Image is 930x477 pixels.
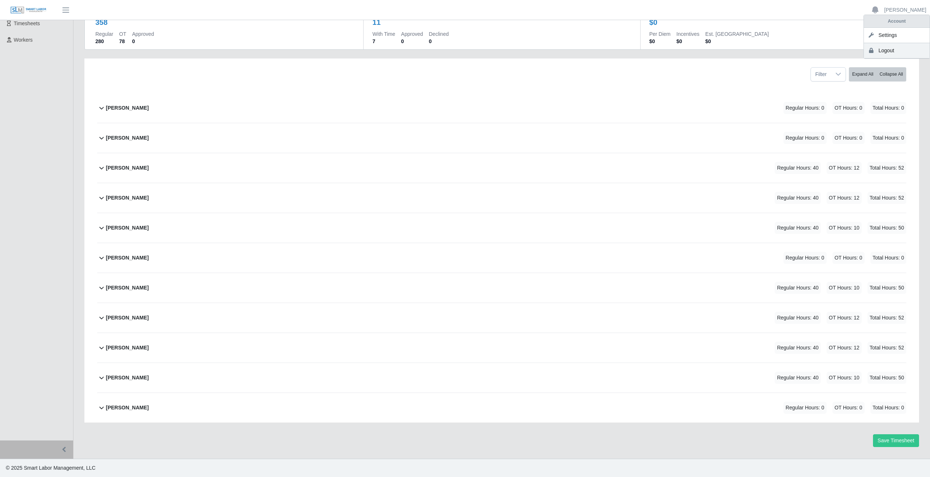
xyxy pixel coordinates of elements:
span: OT Hours: 10 [827,222,862,234]
button: [PERSON_NAME] Regular Hours: 40 OT Hours: 12 Total Hours: 52 [97,183,906,213]
span: OT Hours: 12 [827,312,862,324]
span: © 2025 Smart Labor Management, LLC [6,465,95,471]
dd: 0 [429,38,449,45]
span: Total Hours: 50 [868,222,906,234]
button: Save Timesheet [873,434,919,447]
b: [PERSON_NAME] [106,104,149,112]
b: [PERSON_NAME] [106,224,149,232]
span: Timesheets [14,20,40,26]
dt: Approved [132,30,154,38]
button: [PERSON_NAME] Regular Hours: 0 OT Hours: 0 Total Hours: 0 [97,123,906,153]
button: Collapse All [876,67,906,82]
b: [PERSON_NAME] [106,134,149,142]
span: Regular Hours: 0 [783,102,827,114]
span: Regular Hours: 0 [783,402,827,414]
span: OT Hours: 12 [827,342,862,354]
button: [PERSON_NAME] Regular Hours: 40 OT Hours: 10 Total Hours: 50 [97,213,906,243]
dt: With Time [372,30,395,38]
img: SLM Logo [10,6,47,14]
dt: OT [119,30,126,38]
dd: 7 [372,38,395,45]
strong: Account [888,19,906,24]
span: Workers [14,37,33,43]
button: [PERSON_NAME] Regular Hours: 0 OT Hours: 0 Total Hours: 0 [97,93,906,123]
button: [PERSON_NAME] Regular Hours: 40 OT Hours: 10 Total Hours: 50 [97,363,906,393]
dt: Approved [401,30,423,38]
span: OT Hours: 0 [832,402,865,414]
span: Regular Hours: 40 [775,342,821,354]
dt: Declined [429,30,449,38]
span: Regular Hours: 40 [775,192,821,204]
span: OT Hours: 0 [832,252,865,264]
a: Logout [864,43,930,58]
b: [PERSON_NAME] [106,374,149,382]
b: [PERSON_NAME] [106,164,149,172]
b: [PERSON_NAME] [106,254,149,262]
button: [PERSON_NAME] Regular Hours: 0 OT Hours: 0 Total Hours: 0 [97,243,906,273]
span: Regular Hours: 0 [783,132,827,144]
b: [PERSON_NAME] [106,194,149,202]
span: Total Hours: 52 [868,162,906,174]
button: [PERSON_NAME] Regular Hours: 40 OT Hours: 12 Total Hours: 52 [97,333,906,363]
span: OT Hours: 10 [827,282,862,294]
b: [PERSON_NAME] [106,344,149,352]
b: [PERSON_NAME] [106,314,149,322]
dd: $0 [676,38,699,45]
button: [PERSON_NAME] Regular Hours: 40 OT Hours: 12 Total Hours: 52 [97,303,906,333]
dt: Est. [GEOGRAPHIC_DATA] [705,30,769,38]
span: Regular Hours: 40 [775,312,821,324]
span: Regular Hours: 40 [775,162,821,174]
button: [PERSON_NAME] Regular Hours: 40 OT Hours: 10 Total Hours: 50 [97,273,906,303]
dd: 0 [401,38,423,45]
span: Total Hours: 52 [868,312,906,324]
div: $0 [649,17,657,27]
span: Regular Hours: 40 [775,282,821,294]
span: Total Hours: 0 [870,252,906,264]
span: Total Hours: 0 [870,402,906,414]
span: Total Hours: 52 [868,192,906,204]
span: Total Hours: 50 [868,282,906,294]
span: OT Hours: 0 [832,132,865,144]
a: Settings [864,28,930,43]
a: [PERSON_NAME] [884,6,926,14]
span: Regular Hours: 40 [775,372,821,384]
dd: 280 [95,38,113,45]
div: 11 [372,17,380,27]
dd: $0 [649,38,671,45]
span: Total Hours: 0 [870,102,906,114]
dd: 78 [119,38,126,45]
div: bulk actions [849,67,906,82]
span: Total Hours: 50 [868,372,906,384]
dt: Incentives [676,30,699,38]
span: Total Hours: 52 [868,342,906,354]
b: [PERSON_NAME] [106,404,149,412]
span: OT Hours: 10 [827,372,862,384]
div: 358 [95,17,107,27]
span: OT Hours: 12 [827,192,862,204]
dt: Per Diem [649,30,671,38]
span: OT Hours: 12 [827,162,862,174]
span: Total Hours: 0 [870,132,906,144]
b: [PERSON_NAME] [106,284,149,292]
button: Expand All [849,67,877,82]
dd: 0 [132,38,154,45]
span: Regular Hours: 40 [775,222,821,234]
dd: $0 [705,38,769,45]
span: Filter [811,68,831,81]
button: [PERSON_NAME] Regular Hours: 40 OT Hours: 12 Total Hours: 52 [97,153,906,183]
button: [PERSON_NAME] Regular Hours: 0 OT Hours: 0 Total Hours: 0 [97,393,906,423]
span: Regular Hours: 0 [783,252,827,264]
span: OT Hours: 0 [832,102,865,114]
dt: Regular [95,30,113,38]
